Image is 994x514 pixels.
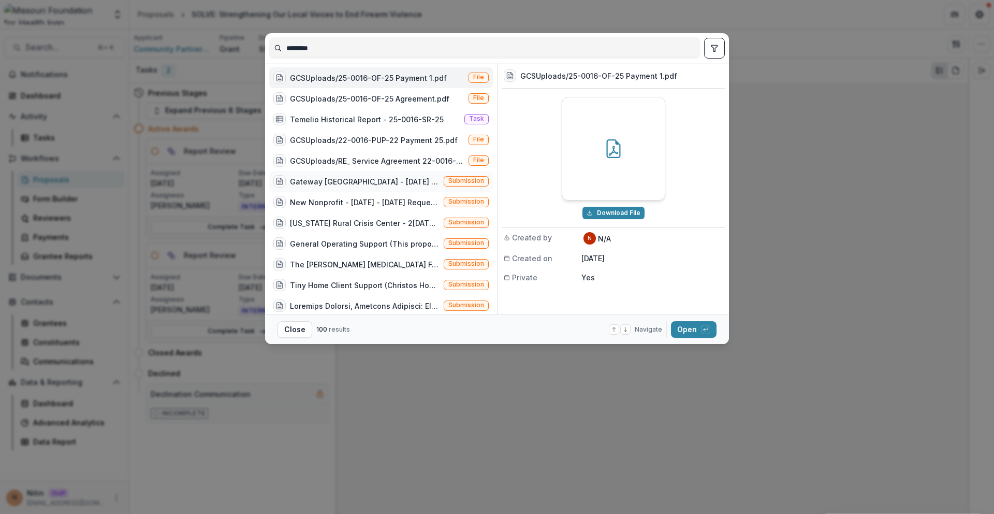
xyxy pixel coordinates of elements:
[290,238,440,249] div: General Operating Support (This proposal is for General Operating Support of Grantmakers in Healt...
[581,272,723,283] p: Yes
[448,281,484,288] span: Submission
[290,259,440,270] div: The [PERSON_NAME] [MEDICAL_DATA] Foundation, Inc. - [DATE] - [DATE] Request for Concept Papers
[512,253,552,264] span: Created on
[329,325,350,333] span: results
[290,155,464,166] div: GCSUploads/RE_ Service Agreement 22-0016-PUP-22_ 51443_25-001_ver_1.msg
[290,114,444,125] div: Temelio Historical Report - 25-0016-SR-25
[671,321,717,338] button: Open
[448,260,484,267] span: Submission
[473,74,484,81] span: File
[290,280,440,291] div: Tiny Home Client Support (Christos House has embarked on a project of building tiny homes for its...
[520,70,677,81] h3: GCSUploads/25-0016-OF-25 Payment 1.pdf
[588,236,592,241] div: N/A
[635,325,662,334] span: Navigate
[290,218,440,229] div: [US_STATE] Rural Crisis Center - 2[DATE] - 2[DATE] Seeding Equitable and Sustainable Local Food S...
[316,325,327,333] span: 100
[290,73,447,83] div: GCSUploads/25-0016-OF-25 Payment 1.pdf
[448,177,484,184] span: Submission
[512,232,552,243] span: Created by
[581,253,723,264] p: [DATE]
[290,301,440,311] div: Loremips Dolorsi, Ametcons Adipisci: Elitsedd’e Temporin-Utl Etdo-Magnaaliqua Enimadmini (Ven Qui...
[582,207,645,219] button: Download GCSUploads/25-0016-OF-25 Payment 1.pdf
[469,115,484,122] span: Task
[290,197,440,208] div: New Nonprofit - [DATE] - [DATE] Request for Concept Papers
[512,272,537,283] span: Private
[473,94,484,102] span: File
[448,219,484,226] span: Submission
[448,239,484,247] span: Submission
[704,38,725,59] button: toggle filters
[598,233,611,244] p: N/A
[290,176,440,187] div: Gateway [GEOGRAPHIC_DATA] - [DATE] - [DATE] Grassroots Efforts to Address FID - RFA
[448,302,484,309] span: Submission
[473,156,484,164] span: File
[290,135,458,146] div: GCSUploads/22-0016-PUP-22 Payment 25.pdf
[473,136,484,143] span: File
[277,321,312,338] button: Close
[290,93,449,104] div: GCSUploads/25-0016-OF-25 Agreement.pdf
[448,198,484,205] span: Submission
